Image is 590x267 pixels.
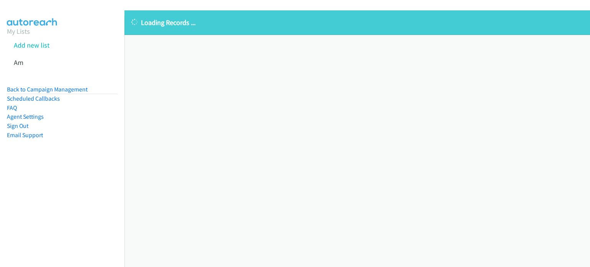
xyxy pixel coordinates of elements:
[14,41,50,50] a: Add new list
[131,17,583,28] p: Loading Records ...
[7,95,60,102] a: Scheduled Callbacks
[7,113,44,120] a: Agent Settings
[7,122,28,129] a: Sign Out
[7,131,43,139] a: Email Support
[7,86,88,93] a: Back to Campaign Management
[14,58,23,67] a: Am
[7,27,30,36] a: My Lists
[7,104,17,111] a: FAQ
